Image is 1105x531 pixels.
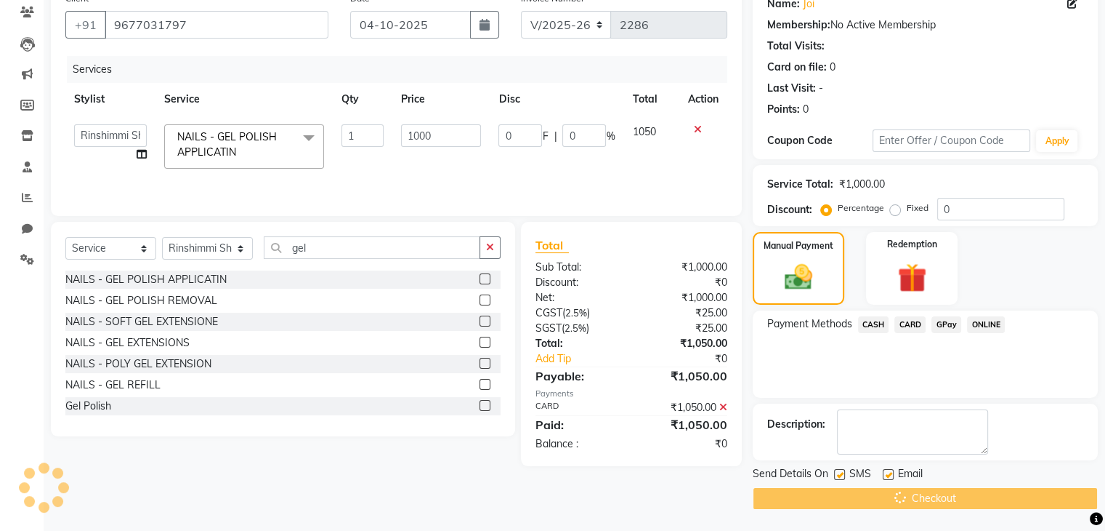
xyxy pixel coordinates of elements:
div: Total Visits: [767,39,825,54]
span: SMS [849,466,871,484]
div: 0 [830,60,835,75]
label: Percentage [838,201,884,215]
div: Coupon Code [767,133,873,148]
div: ₹25.00 [631,306,738,321]
div: NAILS - GEL POLISH APPLICATIN [65,272,227,287]
div: ₹1,050.00 [631,400,738,415]
label: Redemption [887,238,937,251]
div: Sub Total: [525,260,631,275]
div: ₹1,000.00 [631,290,738,306]
span: ONLINE [967,316,1005,333]
div: NAILS - POLY GEL EXTENSION [65,356,211,372]
div: NAILS - GEL POLISH REMOVAL [65,293,217,308]
div: Payable: [525,367,631,385]
span: | [554,129,556,144]
label: Fixed [907,201,928,215]
div: Balance : [525,436,631,452]
div: Net: [525,290,631,306]
th: Service [155,83,333,116]
input: Enter Offer / Coupon Code [873,129,1031,152]
div: NAILS - GEL REFILL [65,378,161,393]
span: SGST [535,322,562,335]
span: Email [898,466,923,484]
div: Gel Polish [65,399,111,414]
th: Qty [333,83,392,116]
div: ( ) [525,306,631,321]
input: Search or Scan [264,236,480,259]
div: Points: [767,102,800,117]
div: ₹1,050.00 [631,416,738,434]
span: CGST [535,306,562,319]
div: Membership: [767,17,830,33]
div: Services [67,56,738,83]
div: Total: [525,336,631,351]
span: CASH [858,316,889,333]
img: _gift.svg [889,260,936,296]
div: ₹1,050.00 [631,336,738,351]
a: x [236,145,243,159]
div: ₹1,050.00 [631,367,738,385]
div: Last Visit: [767,81,816,96]
th: Action [679,83,727,116]
div: ₹0 [631,275,738,290]
a: Add Tip [525,351,649,367]
span: Payment Methods [767,316,852,332]
img: _cash.svg [776,261,821,293]
div: - [819,81,823,96]
div: Payments [535,388,727,400]
div: 0 [803,102,809,117]
span: 2.5% [564,322,586,334]
div: Description: [767,417,825,432]
div: Service Total: [767,177,833,192]
div: ₹1,000.00 [839,177,885,192]
span: GPay [931,316,961,333]
th: Total [623,83,679,116]
button: Apply [1036,130,1077,152]
div: ( ) [525,321,631,336]
div: CARD [525,400,631,415]
span: 2.5% [565,307,587,319]
th: Stylist [65,83,155,116]
div: NAILS - SOFT GEL EXTENSIONE [65,314,218,330]
div: ₹25.00 [631,321,738,336]
div: Card on file: [767,60,827,75]
th: Price [392,83,490,116]
span: F [542,129,548,144]
span: 1050 [632,125,655,138]
div: No Active Membership [767,17,1083,33]
span: NAILS - GEL POLISH APPLICATIN [177,130,277,159]
button: +91 [65,11,106,39]
div: ₹0 [649,351,737,367]
span: CARD [894,316,926,333]
div: Discount: [525,275,631,290]
span: Total [535,238,569,253]
th: Disc [490,83,623,116]
div: ₹1,000.00 [631,260,738,275]
div: Paid: [525,416,631,434]
span: Send Details On [753,466,828,484]
div: ₹0 [631,436,738,452]
div: Discount: [767,202,812,217]
label: Manual Payment [764,239,833,252]
input: Search by Name/Mobile/Email/Code [105,11,328,39]
div: NAILS - GEL EXTENSIONS [65,335,190,351]
span: % [606,129,615,144]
